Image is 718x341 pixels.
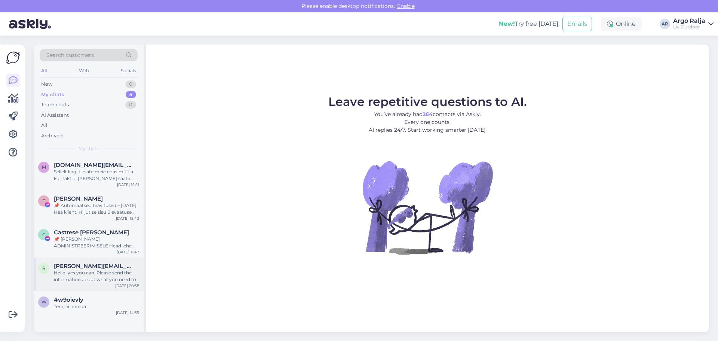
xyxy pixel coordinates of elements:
div: Liv Outdoor [673,24,705,30]
div: Team chats [41,101,69,109]
div: 📌 [PERSON_NAME] ADMINISTREERIMISELE Head lehe administraatorid Regulaarse ülevaatuse ja hindamise... [54,236,139,249]
b: 264 [423,111,433,118]
span: w [42,299,46,305]
span: #w9oievly [54,296,83,303]
span: T [43,198,45,204]
div: Try free [DATE]: [499,19,559,28]
div: Hello, yes you can. Please send the information about what you need to [EMAIL_ADDRESS][DOMAIN_NAME] [54,270,139,283]
div: Argo Ralja [673,18,705,24]
span: robert@procom.no [54,263,132,270]
span: My chats [79,145,99,152]
div: Web [77,66,90,76]
p: You’ve already had contacts via Askly. Every one counts. AI replies 24/7. Start working smarter [... [328,110,527,134]
div: 5 [126,91,136,98]
span: m [42,164,46,170]
div: New [41,80,52,88]
span: Search customers [46,51,94,59]
div: [DATE] 15:43 [116,216,139,221]
img: Askly Logo [6,51,20,65]
span: C [42,232,46,237]
span: Castrese Ippolito [54,229,129,236]
div: Tere, ei hoolda [54,303,139,310]
span: Enable [395,3,417,9]
div: 📌 Automaatsed teavitused – [DATE] Hea klient, Hiljutise sisu ülevaatuse käigus märkasime teie leh... [54,202,139,216]
div: [DATE] 20:38 [115,283,139,289]
div: All [41,122,47,129]
button: Emails [562,17,592,31]
a: Argo RaljaLiv Outdoor [673,18,714,30]
img: No Chat active [360,140,495,275]
div: AR [660,19,670,29]
span: Tống Nguyệt [54,195,103,202]
div: Online [601,17,642,31]
div: [DATE] 15:51 [117,182,139,188]
span: mindaugas.ac@gmail.com [54,162,132,168]
div: 0 [125,80,136,88]
div: My chats [41,91,64,98]
b: New! [499,20,515,27]
div: Sellelt lingilt leiate meie edasimüüja kontaktid, [PERSON_NAME] saate täpsemalt küsida kohaletoim... [54,168,139,182]
span: Leave repetitive questions to AI. [328,94,527,109]
span: r [42,265,46,271]
div: Archived [41,132,63,140]
div: [DATE] 11:47 [117,249,139,255]
div: 0 [125,101,136,109]
div: AI Assistant [41,112,69,119]
div: [DATE] 14:35 [116,310,139,316]
div: All [40,66,48,76]
div: Socials [119,66,138,76]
